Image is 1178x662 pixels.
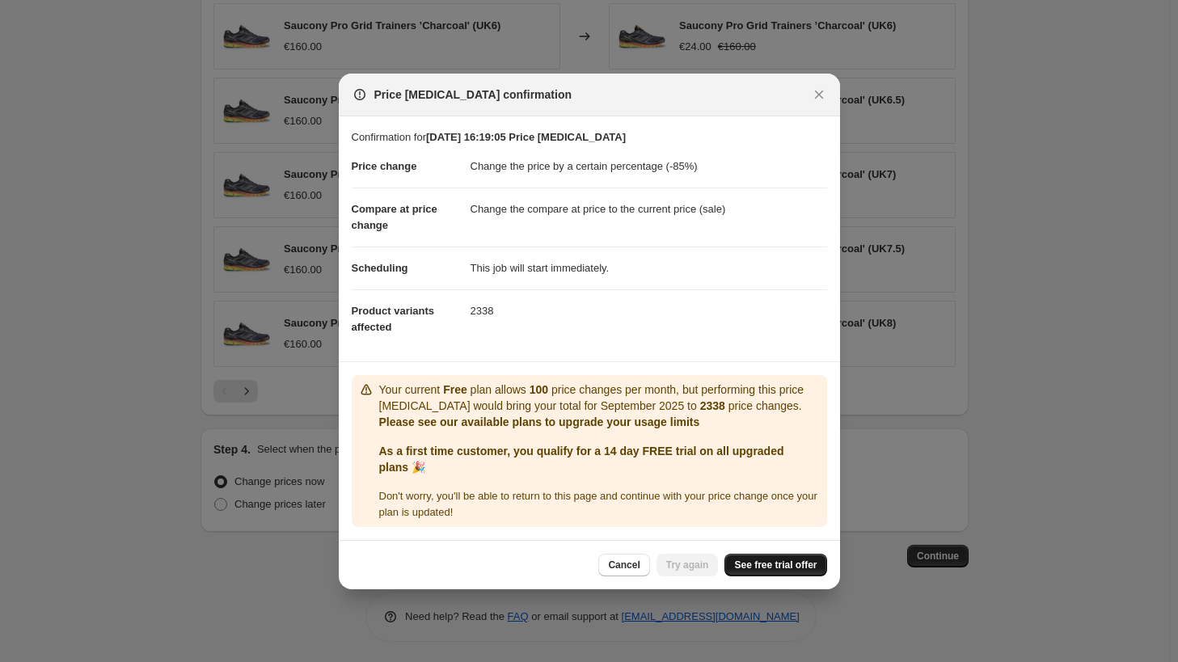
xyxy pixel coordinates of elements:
dd: 2338 [471,289,827,332]
dd: This job will start immediately. [471,247,827,289]
span: Price [MEDICAL_DATA] confirmation [374,86,572,103]
b: Free [443,383,467,396]
p: Your current plan allows price changes per month, but performing this price [MEDICAL_DATA] would ... [379,382,821,414]
dd: Change the compare at price to the current price (sale) [471,188,827,230]
button: Close [808,83,830,106]
button: Cancel [598,554,649,576]
span: Scheduling [352,262,408,274]
b: 2338 [700,399,725,412]
span: Product variants affected [352,305,435,333]
span: Don ' t worry, you ' ll be able to return to this page and continue with your price change once y... [379,490,817,518]
span: Compare at price change [352,203,437,231]
p: Confirmation for [352,129,827,145]
b: As a first time customer, you qualify for a 14 day FREE trial on all upgraded plans 🎉 [379,445,784,474]
b: [DATE] 16:19:05 Price [MEDICAL_DATA] [426,131,626,143]
p: Please see our available plans to upgrade your usage limits [379,414,821,430]
a: See free trial offer [724,554,826,576]
b: 100 [530,383,548,396]
dd: Change the price by a certain percentage (-85%) [471,145,827,188]
span: Cancel [608,559,640,571]
span: See free trial offer [734,559,817,571]
span: Price change [352,160,417,172]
